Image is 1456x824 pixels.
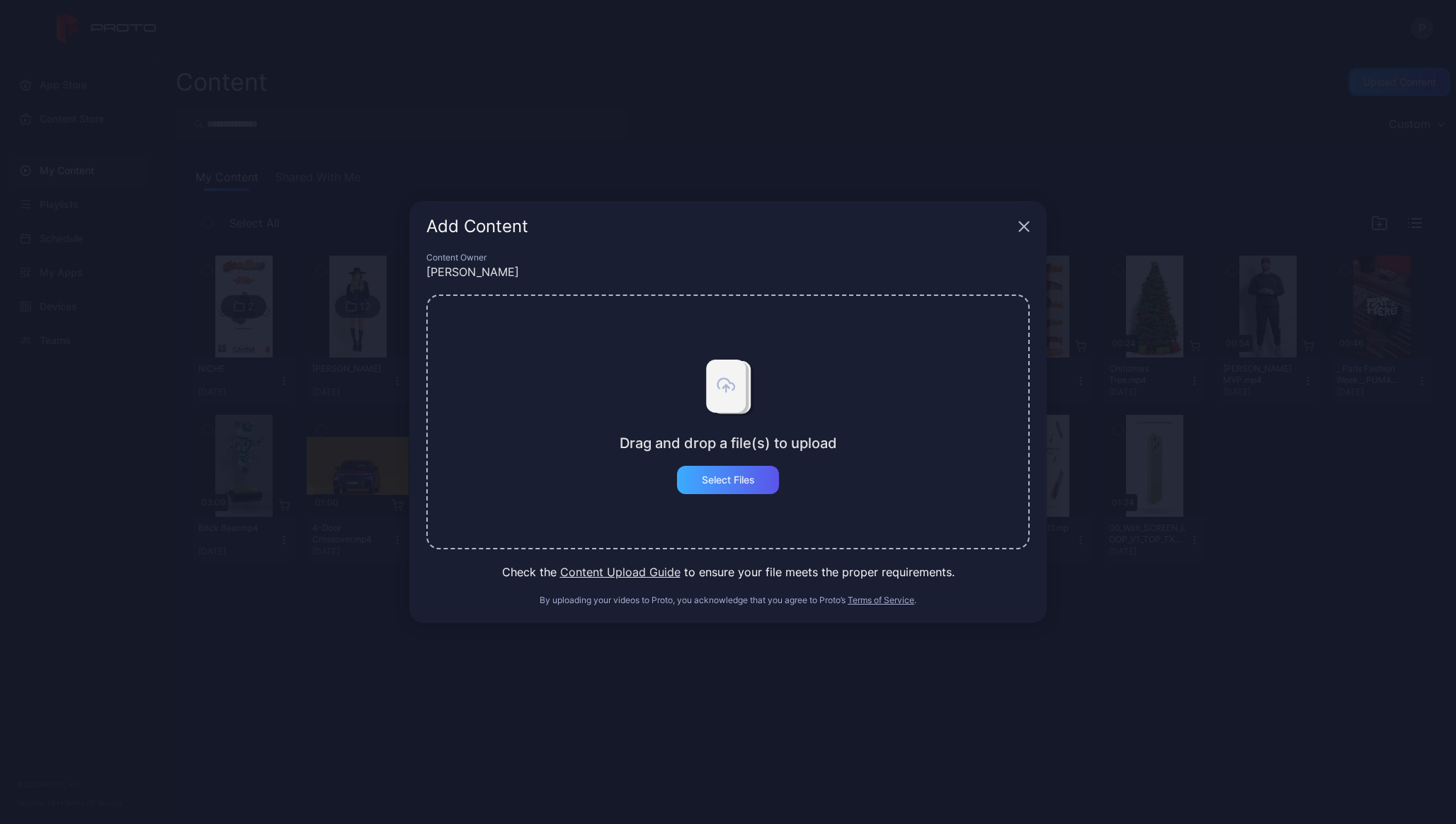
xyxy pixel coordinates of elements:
div: Select Files [702,474,755,486]
button: Select Files [677,466,779,494]
div: By uploading your videos to Proto, you acknowledge that you agree to Proto’s . [426,595,1030,606]
div: Content Owner [426,252,1030,263]
button: Content Upload Guide [560,563,681,580]
div: Add Content [426,218,1013,235]
div: Check the to ensure your file meets the proper requirements. [426,563,1030,580]
div: Drag and drop a file(s) to upload [620,435,837,452]
div: [PERSON_NAME] [426,263,1030,280]
button: Terms of Service [848,595,914,606]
